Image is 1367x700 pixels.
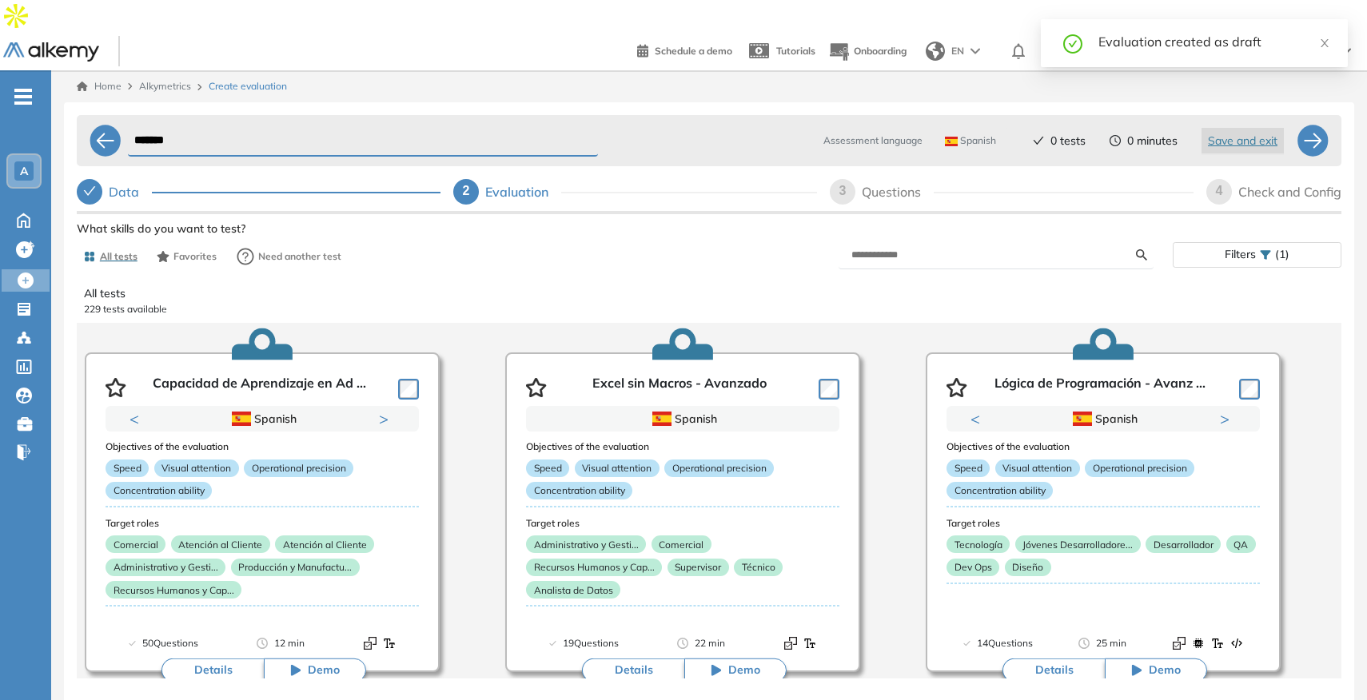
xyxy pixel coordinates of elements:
img: Format test logo [784,637,797,650]
img: Format test logo [1173,637,1186,650]
span: Create evaluation [209,79,287,93]
img: Format test logo [803,637,816,650]
span: clock-circle [1110,135,1121,146]
button: 2 [1110,432,1122,434]
div: 4Check and Config [1206,179,1341,205]
button: Demo [1105,658,1207,682]
span: Demo [308,662,340,678]
span: Tutorials [776,45,815,57]
span: 0 minutes [1127,133,1178,149]
img: Format test logo [364,637,377,650]
div: Data [77,179,440,205]
div: Spanish [583,410,783,428]
button: Onboarding [828,34,907,69]
p: Concentration ability [947,482,1053,499]
button: Need another test [229,241,349,272]
h3: Target roles [947,518,1260,529]
p: Visual attention [154,459,239,477]
p: Operational precision [664,459,774,477]
p: Operational precision [244,459,353,477]
p: Administrativo y Gesti... [106,559,225,576]
h3: Objectives of the evaluation [947,441,1260,452]
p: Analista de Datos [526,581,620,599]
h3: Objectives of the evaluation [106,441,419,452]
img: arrow [970,48,980,54]
p: Visual attention [995,459,1080,477]
span: Filters [1225,243,1256,266]
div: Spanish [162,410,362,428]
span: Favorites [173,249,217,264]
img: ESP [1073,412,1092,426]
button: Details [582,658,684,682]
p: Visual attention [575,459,660,477]
div: Check and Config [1238,179,1341,205]
img: Format test logo [1211,637,1224,650]
p: Operational precision [1085,459,1194,477]
a: Home [77,79,122,93]
span: 14 Questions [977,635,1033,651]
p: Dev Ops [947,559,999,576]
div: 2Evaluation [453,179,817,205]
p: Capacidad de Aprendizaje en Ad ... [153,376,366,400]
span: Alkymetrics [139,80,191,92]
div: Questions [862,179,934,205]
span: Onboarding [854,45,907,57]
i: - [14,95,32,98]
button: Next [1220,411,1236,427]
button: Next [379,411,395,427]
span: All tests [100,249,137,264]
span: What skills do you want to test? [77,221,245,237]
img: ESP [232,412,251,426]
p: Administrativo y Gesti... [526,535,646,553]
p: 229 tests available [84,302,1334,316]
div: 3Questions [830,179,1194,205]
button: Details [1002,658,1105,682]
div: Evaluation [485,179,561,205]
span: A [20,165,28,177]
span: EN [951,44,964,58]
span: 12 min [274,635,305,651]
p: Desarrollador [1146,535,1221,553]
img: ESP [945,137,958,146]
img: Format test logo [1230,637,1243,650]
button: 2 [269,432,281,434]
p: Recursos Humanos y Cap... [526,559,662,576]
span: 2 [463,184,470,197]
span: 25 min [1096,635,1126,651]
p: Atención al Cliente [275,535,374,553]
span: close [1319,38,1330,49]
p: Comercial [652,535,711,553]
span: 50 Questions [142,635,198,651]
span: Spanish [945,134,996,147]
button: Save and exit [1202,128,1284,153]
span: check [83,185,96,197]
span: Schedule a demo [655,45,732,57]
button: Details [161,658,264,682]
button: Demo [684,658,787,682]
span: 19 Questions [563,635,619,651]
img: Logo [3,42,99,62]
span: 3 [839,184,847,197]
div: Spanish [1003,410,1203,428]
p: Speed [947,459,990,477]
button: All tests [77,243,144,270]
p: Speed [106,459,149,477]
p: Producción y Manufactu... [231,559,360,576]
span: 22 min [695,635,725,651]
button: Demo [264,658,366,682]
h3: Objectives of the evaluation [526,441,839,452]
div: Data [109,179,152,205]
p: Recursos Humanos y Cap... [106,581,241,599]
span: Assessment language [823,133,923,148]
button: 1 [243,432,262,434]
p: Concentration ability [106,482,212,499]
span: Demo [728,662,760,678]
h3: Target roles [526,518,839,529]
span: check-circle [1063,32,1082,54]
p: Atención al Cliente [171,535,270,553]
span: check [1033,135,1044,146]
span: Save and exit [1208,132,1277,149]
button: Previous [130,411,145,427]
p: Lógica de Programación - Avanz ... [994,376,1206,400]
img: Format test logo [383,637,396,650]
